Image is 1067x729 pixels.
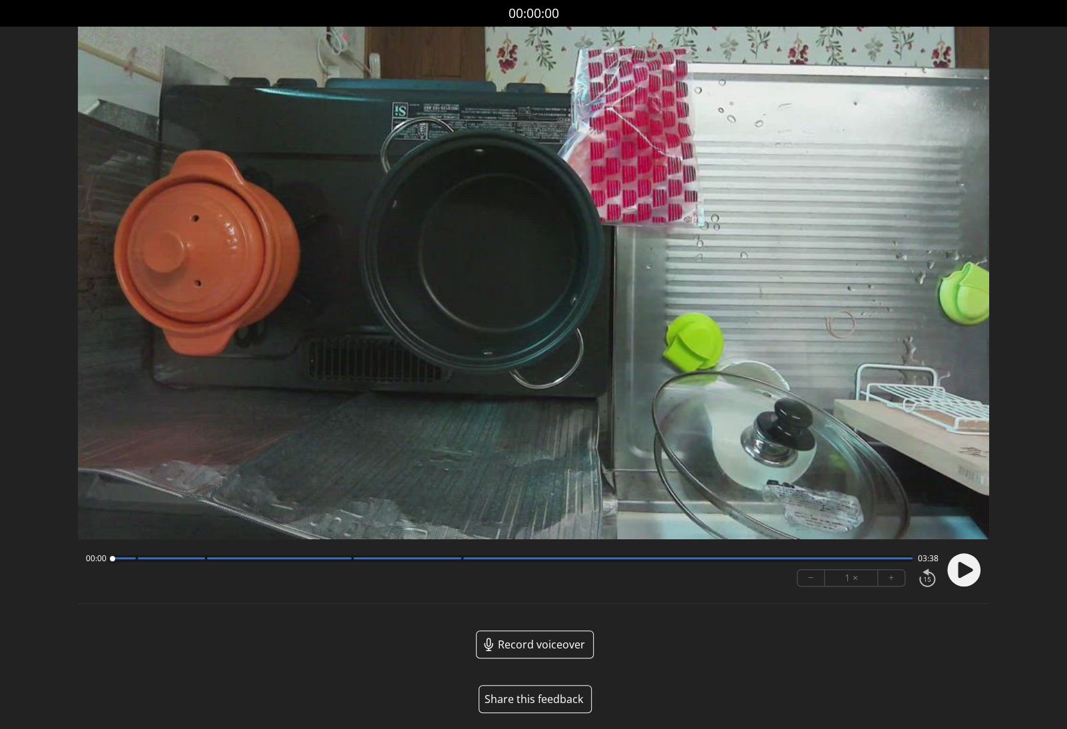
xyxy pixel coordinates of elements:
a: Record voiceover [476,630,594,658]
span: Record voiceover [498,636,585,652]
button: Share this feedback [479,685,592,713]
a: 00:00:00 [509,4,559,23]
span: 00:00 [86,553,107,564]
button: + [878,570,905,586]
button: − [797,570,825,586]
span: 03:38 [918,553,939,564]
div: 1 × [825,570,878,586]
